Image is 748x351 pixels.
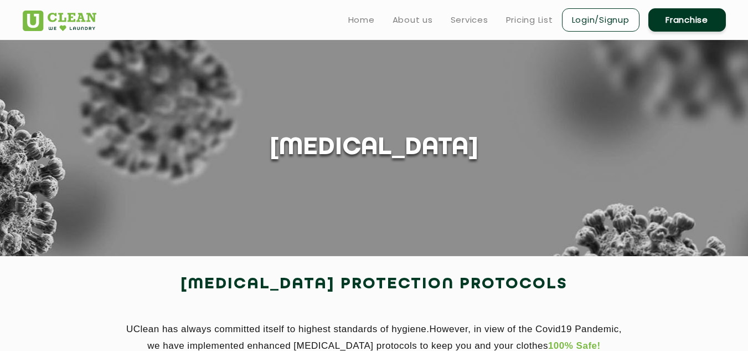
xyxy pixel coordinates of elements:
a: Services [451,13,488,27]
a: Home [348,13,375,27]
a: Login/Signup [562,8,639,32]
h2: [MEDICAL_DATA] Protection Protocols [23,271,726,298]
h1: [MEDICAL_DATA] [269,134,479,162]
img: UClean Laundry and Dry Cleaning [23,11,96,31]
a: Franchise [648,8,726,32]
a: Pricing List [506,13,553,27]
a: About us [393,13,433,27]
span: 100% Safe! [548,340,601,351]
